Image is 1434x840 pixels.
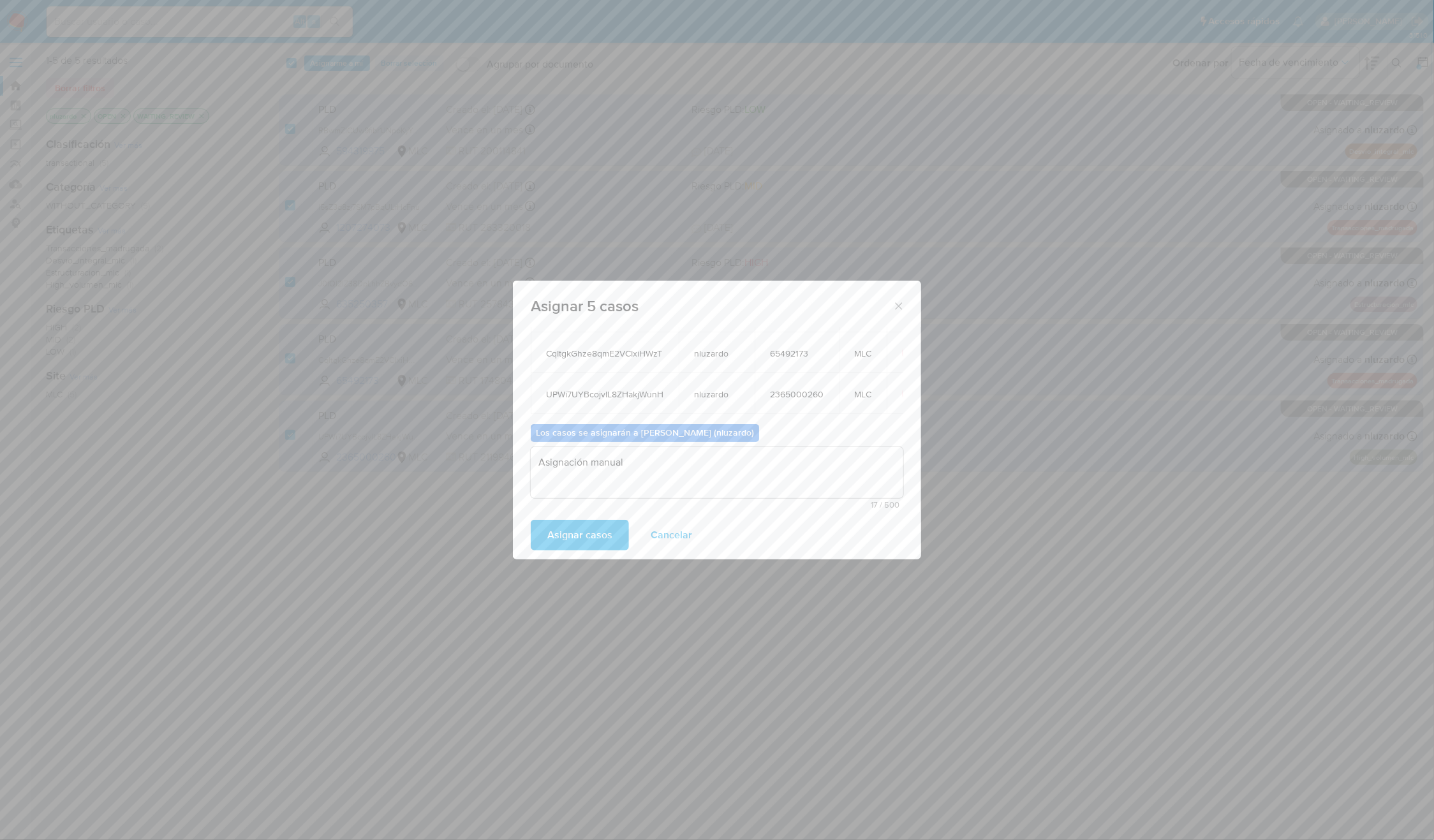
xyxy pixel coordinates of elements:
[902,386,917,401] button: icon-button
[892,300,904,311] button: Cerrar ventana
[535,501,899,509] span: Máximo 500 caracteres
[547,521,612,549] span: Asignar casos
[546,348,663,359] span: CqItgkGhze8qmE2VCIxiHWzT
[694,348,739,359] span: nluzardo
[651,521,692,549] span: Cancelar
[531,447,903,498] textarea: Asignación manual
[536,426,754,439] b: Los casos se asignarán a [PERSON_NAME] (nluzardo)
[770,388,824,400] span: 2365000260
[634,520,709,550] button: Cancelar
[902,345,917,360] button: icon-button
[531,298,892,314] span: Asignar 5 casos
[531,520,629,550] button: Asignar casos
[770,348,824,359] span: 65492173
[513,281,921,559] div: assign-modal
[694,388,739,400] span: nluzardo
[854,388,871,400] span: MLC
[854,348,871,359] span: MLC
[546,388,663,400] span: UPWi7UYBcojvIL8ZHakjWunH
